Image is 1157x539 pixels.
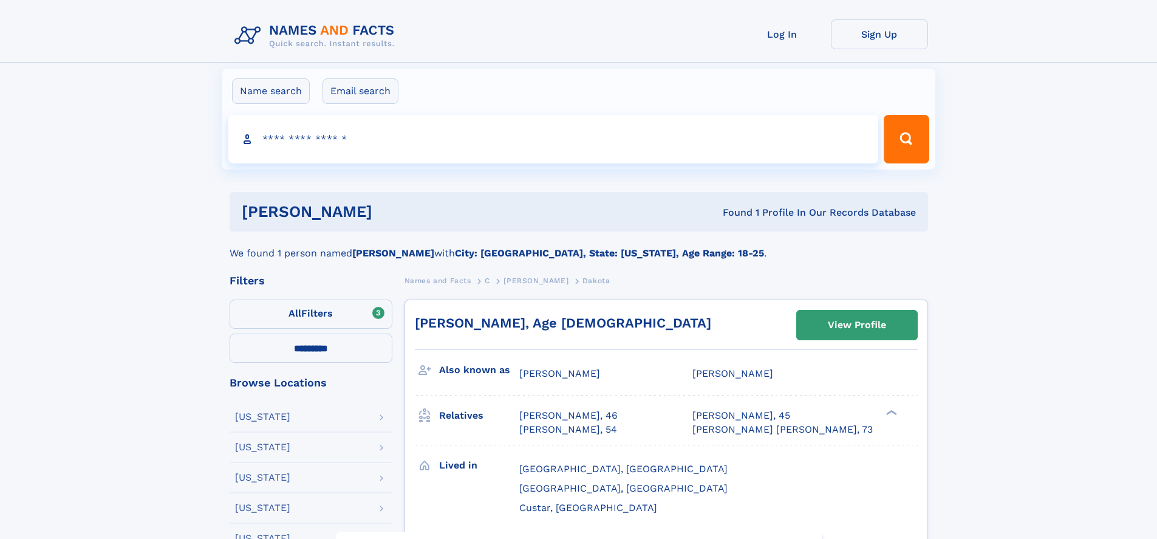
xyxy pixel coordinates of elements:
[235,412,290,422] div: [US_STATE]
[288,307,301,319] span: All
[503,276,568,285] span: [PERSON_NAME]
[503,273,568,288] a: [PERSON_NAME]
[734,19,831,49] a: Log In
[415,315,711,331] a: [PERSON_NAME], Age [DEMOGRAPHIC_DATA]
[547,206,916,219] div: Found 1 Profile In Our Records Database
[519,409,618,422] a: [PERSON_NAME], 46
[242,204,548,219] h1: [PERSON_NAME]
[230,275,392,286] div: Filters
[230,300,392,329] label: Filters
[230,377,392,388] div: Browse Locations
[519,368,600,379] span: [PERSON_NAME]
[485,276,490,285] span: C
[439,360,519,380] h3: Also known as
[828,311,886,339] div: View Profile
[519,423,617,436] a: [PERSON_NAME], 54
[404,273,471,288] a: Names and Facts
[455,247,764,259] b: City: [GEOGRAPHIC_DATA], State: [US_STATE], Age Range: 18-25
[228,115,879,163] input: search input
[230,19,404,52] img: Logo Names and Facts
[235,473,290,482] div: [US_STATE]
[235,503,290,513] div: [US_STATE]
[519,482,728,494] span: [GEOGRAPHIC_DATA], [GEOGRAPHIC_DATA]
[883,409,898,417] div: ❯
[519,463,728,475] span: [GEOGRAPHIC_DATA], [GEOGRAPHIC_DATA]
[485,273,490,288] a: C
[232,78,310,104] label: Name search
[230,232,928,261] div: We found 1 person named with .
[439,455,519,476] h3: Lived in
[519,502,657,513] span: Custar, [GEOGRAPHIC_DATA]
[884,115,929,163] button: Search Button
[439,405,519,426] h3: Relatives
[797,311,917,340] a: View Profile
[235,442,290,452] div: [US_STATE]
[831,19,928,49] a: Sign Up
[692,409,790,422] a: [PERSON_NAME], 45
[692,368,773,379] span: [PERSON_NAME]
[323,78,398,104] label: Email search
[582,276,610,285] span: Dakota
[352,247,434,259] b: [PERSON_NAME]
[692,423,873,436] a: [PERSON_NAME] [PERSON_NAME], 73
